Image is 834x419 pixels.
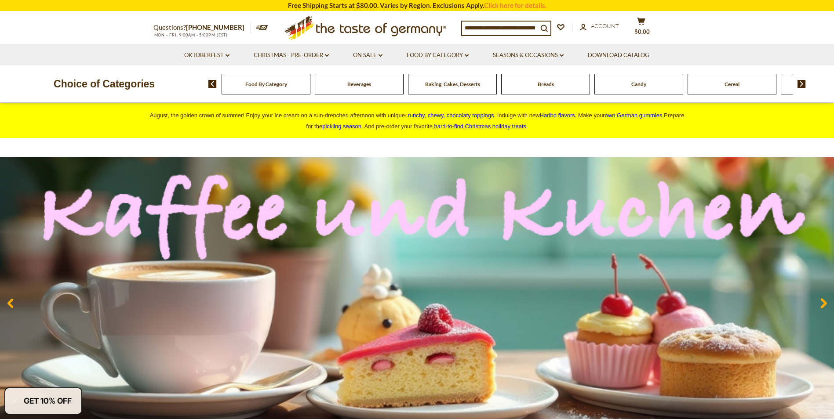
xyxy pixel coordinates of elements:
img: next arrow [798,80,806,88]
a: Beverages [347,81,371,87]
a: crunchy, chewy, chocolaty toppings [405,112,494,119]
a: Haribo flavors [540,112,575,119]
a: Food By Category [245,81,287,87]
a: Christmas - PRE-ORDER [254,51,329,60]
span: August, the golden crown of summer! Enjoy your ice cream on a sun-drenched afternoon with unique ... [150,112,685,130]
span: MON - FRI, 9:00AM - 5:00PM (EST) [153,33,228,37]
a: Oktoberfest [184,51,229,60]
span: . [434,123,528,130]
span: runchy, chewy, chocolaty toppings [408,112,494,119]
a: Food By Category [407,51,469,60]
a: On Sale [353,51,382,60]
span: Account [591,22,619,29]
span: own German gummies [605,112,663,119]
p: Questions? [153,22,251,33]
span: $0.00 [634,28,650,35]
a: Click here for details. [484,1,546,9]
a: own German gummies. [605,112,664,119]
a: Baking, Cakes, Desserts [425,81,480,87]
a: hard-to-find Christmas holiday treats [434,123,527,130]
a: pickling season [322,123,361,130]
a: [PHONE_NUMBER] [186,23,244,31]
a: Breads [538,81,554,87]
button: $0.00 [628,17,655,39]
a: Seasons & Occasions [493,51,564,60]
a: Cereal [725,81,739,87]
a: Download Catalog [588,51,649,60]
img: previous arrow [208,80,217,88]
a: Candy [631,81,646,87]
a: Account [580,22,619,31]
